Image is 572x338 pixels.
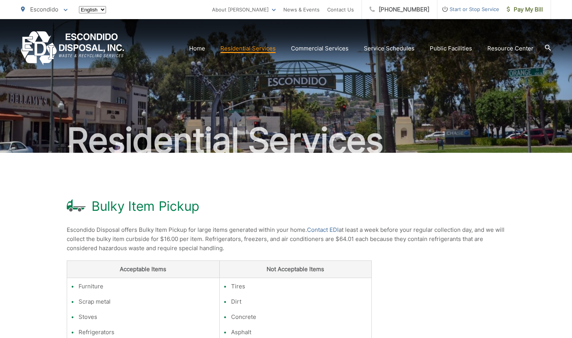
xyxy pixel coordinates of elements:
[430,44,472,53] a: Public Facilities
[364,44,415,53] a: Service Schedules
[231,282,368,291] li: Tires
[307,225,339,234] a: Contact EDI
[21,121,551,160] h2: Residential Services
[291,44,349,53] a: Commercial Services
[231,312,368,322] li: Concrete
[231,297,368,306] li: Dirt
[507,5,543,14] span: Pay My Bill
[189,44,205,53] a: Home
[79,328,215,337] li: Refrigerators
[92,199,199,214] h1: Bulky Item Pickup
[231,328,368,337] li: Asphalt
[220,44,276,53] a: Residential Services
[487,44,533,53] a: Resource Center
[120,265,166,273] strong: Acceptable Items
[79,6,106,13] select: Select a language
[79,312,215,322] li: Stoves
[67,226,505,252] span: Escondido Disposal offers Bulky Item Pickup for large items generated within your home. at least ...
[79,282,215,291] li: Furniture
[30,6,58,13] span: Escondido
[21,31,124,65] a: EDCD logo. Return to the homepage.
[79,297,215,306] li: Scrap metal
[267,265,324,273] strong: Not Acceptable Items
[327,5,354,14] a: Contact Us
[283,5,320,14] a: News & Events
[212,5,276,14] a: About [PERSON_NAME]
